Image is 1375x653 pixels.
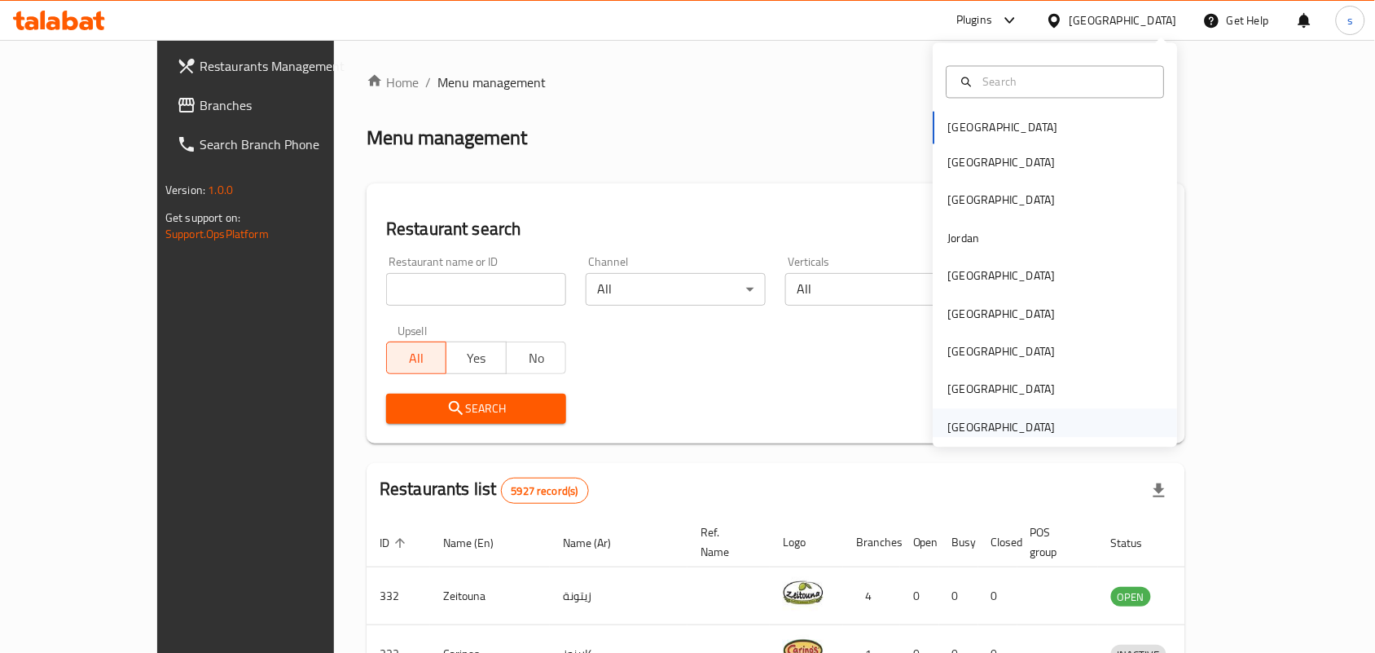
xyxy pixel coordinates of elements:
[386,217,1166,241] h2: Restaurant search
[380,477,589,504] h2: Restaurants list
[164,46,387,86] a: Restaurants Management
[386,394,566,424] button: Search
[939,518,978,567] th: Busy
[1111,533,1164,553] span: Status
[956,11,992,30] div: Plugins
[978,567,1017,625] td: 0
[939,567,978,625] td: 0
[430,567,550,625] td: Zeitouna
[200,56,374,76] span: Restaurants Management
[843,567,900,625] td: 4
[900,518,939,567] th: Open
[501,478,589,504] div: Total records count
[783,572,824,613] img: Zeitouna
[164,125,387,164] a: Search Branch Phone
[164,86,387,125] a: Branches
[948,381,1056,399] div: [GEOGRAPHIC_DATA]
[506,342,566,374] button: No
[701,523,750,562] span: Ref. Name
[843,518,900,567] th: Branches
[563,533,632,553] span: Name (Ar)
[446,342,506,374] button: Yes
[367,567,430,625] td: 332
[948,305,1056,323] div: [GEOGRAPHIC_DATA]
[977,73,1154,90] input: Search
[425,73,431,92] li: /
[502,483,588,499] span: 5927 record(s)
[948,229,980,247] div: Jordan
[393,346,440,370] span: All
[1347,11,1353,29] span: s
[770,518,843,567] th: Logo
[443,533,515,553] span: Name (En)
[208,179,233,201] span: 1.0.0
[1111,588,1151,607] span: OPEN
[948,267,1056,285] div: [GEOGRAPHIC_DATA]
[380,533,411,553] span: ID
[948,192,1056,210] div: [GEOGRAPHIC_DATA]
[367,73,419,92] a: Home
[1140,471,1179,510] div: Export file
[165,207,240,228] span: Get support on:
[513,346,560,370] span: No
[200,95,374,115] span: Branches
[367,73,1185,92] nav: breadcrumb
[398,325,428,337] label: Upsell
[550,567,687,625] td: زيتونة
[1070,11,1177,29] div: [GEOGRAPHIC_DATA]
[978,518,1017,567] th: Closed
[367,125,527,151] h2: Menu management
[948,154,1056,172] div: [GEOGRAPHIC_DATA]
[1030,523,1078,562] span: POS group
[399,399,553,419] span: Search
[785,273,965,306] div: All
[948,343,1056,361] div: [GEOGRAPHIC_DATA]
[165,179,205,201] span: Version:
[386,273,566,306] input: Search for restaurant name or ID..
[200,135,374,154] span: Search Branch Phone
[437,73,546,92] span: Menu management
[586,273,766,306] div: All
[900,567,939,625] td: 0
[165,223,269,245] a: Support.OpsPlatform
[386,342,446,374] button: All
[948,418,1056,436] div: [GEOGRAPHIC_DATA]
[453,346,499,370] span: Yes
